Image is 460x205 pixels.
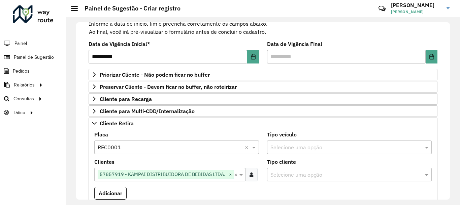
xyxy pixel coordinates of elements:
[267,158,296,166] label: Tipo cliente
[89,93,437,105] a: Cliente para Recarga
[267,130,297,138] label: Tipo veículo
[89,105,437,117] a: Cliente para Multi-CDD/Internalização
[100,96,152,102] span: Cliente para Recarga
[14,40,27,47] span: Painel
[14,54,54,61] span: Painel de Sugestão
[94,130,108,138] label: Placa
[14,81,35,88] span: Relatórios
[100,84,237,89] span: Preservar Cliente - Devem ficar no buffer, não roteirizar
[100,72,210,77] span: Priorizar Cliente - Não podem ficar no buffer
[247,50,259,63] button: Choose Date
[245,143,251,151] span: Clear all
[94,187,127,200] button: Adicionar
[100,108,195,114] span: Cliente para Multi-CDD/Internalização
[89,40,150,48] label: Data de Vigência Inicial
[375,1,389,16] a: Contato Rápido
[89,118,437,129] a: Cliente Retira
[391,2,441,8] h3: [PERSON_NAME]
[426,50,437,63] button: Choose Date
[89,81,437,93] a: Preservar Cliente - Devem ficar no buffer, não roteirizar
[94,158,114,166] label: Clientes
[89,11,437,36] div: Informe a data de inicio, fim e preencha corretamente os campos abaixo. Ao final, você irá pré-vi...
[78,5,180,12] h2: Painel de Sugestão - Criar registro
[227,171,234,179] span: ×
[391,9,441,15] span: [PERSON_NAME]
[13,109,25,116] span: Tático
[234,171,238,179] span: Clear all
[267,40,322,48] label: Data de Vigência Final
[13,95,34,102] span: Consultas
[98,170,227,178] span: 57857919 - KAMPAI DISTRIBUIDORA DE BEBIDAS LTDA.
[89,69,437,80] a: Priorizar Cliente - Não podem ficar no buffer
[100,121,134,126] span: Cliente Retira
[13,68,30,75] span: Pedidos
